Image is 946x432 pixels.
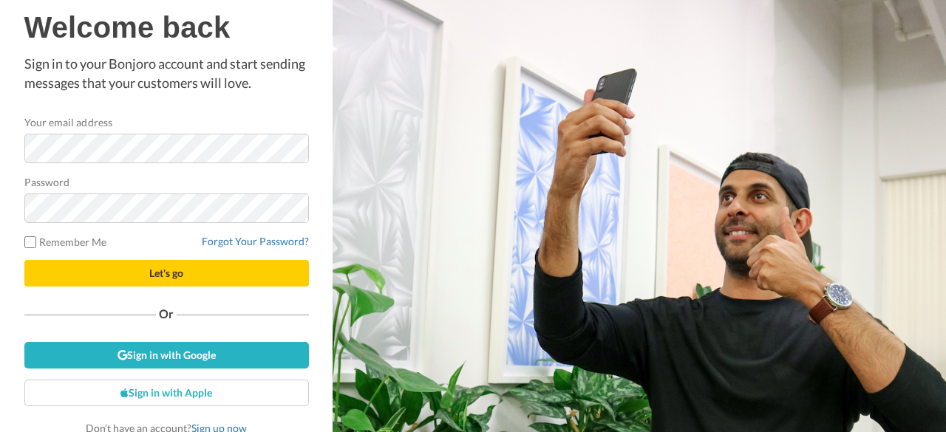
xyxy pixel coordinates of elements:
span: Let's go [149,267,183,279]
h1: Welcome back [24,11,309,44]
label: Your email address [24,114,112,130]
a: Sign in with Apple [24,380,309,406]
label: Remember Me [24,234,107,250]
label: Password [24,174,70,190]
button: Let's go [24,260,309,287]
a: Sign in with Google [24,342,309,368]
a: Forgot Your Password? [202,235,309,247]
input: Remember Me [24,236,36,248]
p: Sign in to your Bonjoro account and start sending messages that your customers will love. [24,55,309,92]
span: Or [156,309,177,319]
